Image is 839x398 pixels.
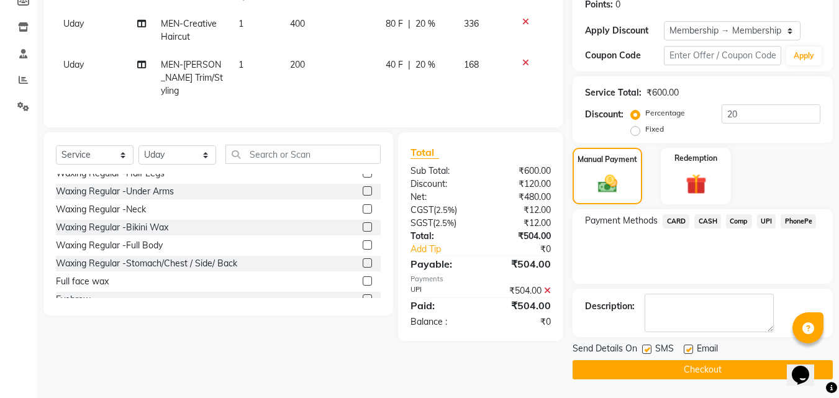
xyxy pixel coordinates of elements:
div: Full face wax [56,275,109,288]
input: Enter Offer / Coupon Code [664,46,781,65]
span: 80 F [386,17,403,30]
div: ₹0 [481,315,560,328]
span: Payment Methods [585,214,658,227]
span: | [408,58,410,71]
div: Waxing Regular -Neck [56,203,146,216]
span: 40 F [386,58,403,71]
input: Search or Scan [225,145,381,164]
div: Description: [585,300,635,313]
div: Sub Total: [401,165,481,178]
span: 400 [290,18,305,29]
div: Waxing Regular -Stomach/Chest / Side/ Back [56,257,237,270]
div: UPI [401,284,481,297]
span: CGST [410,204,433,215]
span: Uday [63,59,84,70]
div: Apply Discount [585,24,663,37]
span: Total [410,146,439,159]
div: Eyebrow [56,293,91,306]
div: Coupon Code [585,49,663,62]
div: ₹0 [494,243,561,256]
span: Send Details On [573,342,637,358]
img: _cash.svg [592,173,624,195]
span: Uday [63,18,84,29]
span: CARD [663,214,689,228]
label: Fixed [645,124,664,135]
button: Checkout [573,360,833,379]
div: ( ) [401,217,481,230]
div: Paid: [401,298,481,313]
div: ₹504.00 [481,256,560,271]
div: ₹12.00 [481,217,560,230]
div: Payments [410,274,551,284]
div: Total: [401,230,481,243]
div: ₹504.00 [481,298,560,313]
a: Add Tip [401,243,494,256]
span: 2.5% [436,205,455,215]
div: ₹504.00 [481,230,560,243]
span: 1 [238,59,243,70]
div: Waxing Regular -Under Arms [56,185,174,198]
span: CASH [694,214,721,228]
div: Waxing Regular -Full Body [56,239,163,252]
div: ₹600.00 [646,86,679,99]
label: Percentage [645,107,685,119]
div: Waxing Regular -Bikini Wax [56,221,168,234]
span: 2.5% [435,218,454,228]
div: Waxing Regular -Half Legs [56,167,165,180]
div: Net: [401,191,481,204]
div: ₹480.00 [481,191,560,204]
img: _gift.svg [679,171,713,197]
div: ₹120.00 [481,178,560,191]
span: Comp [726,214,752,228]
button: Apply [786,47,822,65]
span: SGST [410,217,433,228]
span: | [408,17,410,30]
span: MEN-[PERSON_NAME] Trim/Styling [161,59,223,96]
span: UPI [757,214,776,228]
div: ( ) [401,204,481,217]
span: 20 % [415,17,435,30]
span: 336 [464,18,479,29]
div: Discount: [585,108,624,121]
div: ₹600.00 [481,165,560,178]
label: Redemption [674,153,717,164]
iframe: chat widget [787,348,827,386]
div: ₹12.00 [481,204,560,217]
div: Discount: [401,178,481,191]
div: ₹504.00 [481,284,560,297]
span: 20 % [415,58,435,71]
div: Balance : [401,315,481,328]
span: PhonePe [781,214,816,228]
span: SMS [655,342,674,358]
span: 1 [238,18,243,29]
span: MEN-Creative Haircut [161,18,217,42]
span: 168 [464,59,479,70]
div: Service Total: [585,86,642,99]
label: Manual Payment [578,154,637,165]
span: 200 [290,59,305,70]
div: Payable: [401,256,481,271]
span: Email [697,342,718,358]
